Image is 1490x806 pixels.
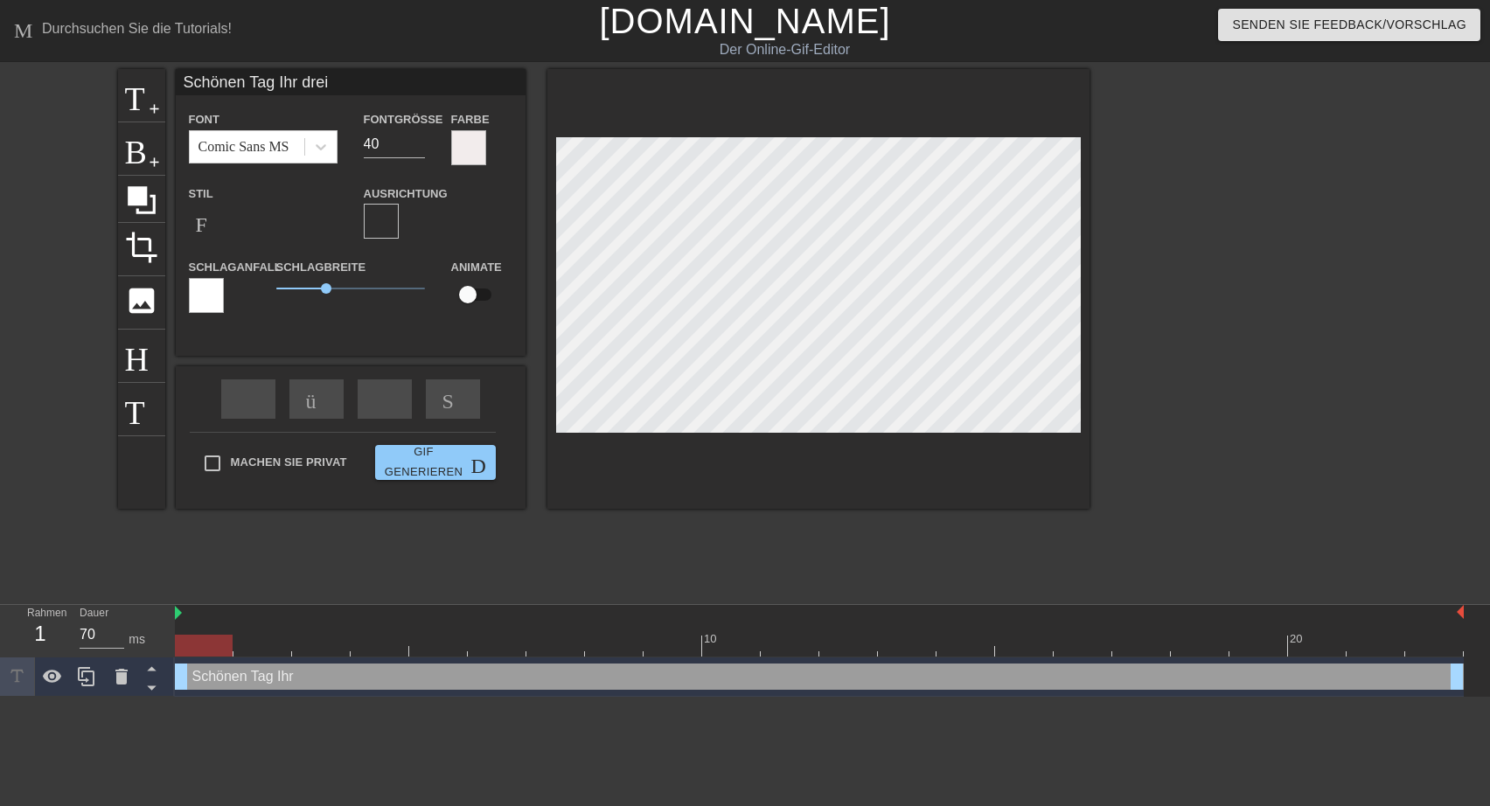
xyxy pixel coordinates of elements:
[147,155,162,170] span: add-circle
[471,452,492,473] span: Doppelpfeil
[1457,605,1464,619] img: bound-end.png
[374,387,395,408] span: bow
[276,259,366,276] label: Schlagbreite
[266,211,287,232] span: format-underline
[198,136,289,157] div: Comic Sans MS
[364,111,443,129] label: Fontgröße
[364,185,448,203] label: Ausrichtung
[172,668,190,685] span: drag-handle
[442,387,463,408] span: Skip-next
[476,211,497,232] span: format-align-justify
[375,445,496,480] button: Gif generieren
[1232,14,1466,36] span: Senden Sie Feedback/Vorschlag
[382,442,489,483] span: Gif generieren
[125,231,158,264] span: crop
[129,630,145,649] div: ms
[1290,630,1302,648] div: 20
[125,391,158,424] span: Tastatur
[1218,9,1480,41] button: Senden Sie Feedback/Vorschlag
[125,77,158,110] span: Titel
[42,21,232,36] div: Durchsuchen Sie die Tutorials!
[231,211,252,232] span: format-ital
[1448,668,1466,685] span: drag-handle
[14,17,35,38] span: Menü-Buch
[451,259,502,276] label: Animate
[125,337,158,371] span: Hilfe
[125,130,158,163] span: Bild
[189,111,219,129] label: Font
[406,211,427,232] span: format-align-center
[14,17,232,44] a: Durchsuchen Sie die Tutorials!
[451,111,490,129] label: Farbe
[306,387,327,408] span: überspringen
[196,211,217,232] span: Format-Bold
[505,39,1064,60] div: Der Online-Gif-Editor
[189,185,213,203] label: Stil
[14,605,66,656] div: Rahmen
[147,101,162,116] span: add-circle
[441,211,462,232] span: format-align-right
[125,284,158,317] span: photo-size-select-large
[80,608,108,619] label: Dauer
[238,387,259,408] span: schnell-rewind
[599,2,890,40] a: [DOMAIN_NAME]
[231,454,347,471] span: Machen Sie privat
[27,618,53,650] div: 1
[371,211,392,232] span: format-align-left
[189,259,282,276] label: Schlaganfall
[704,630,716,648] div: 10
